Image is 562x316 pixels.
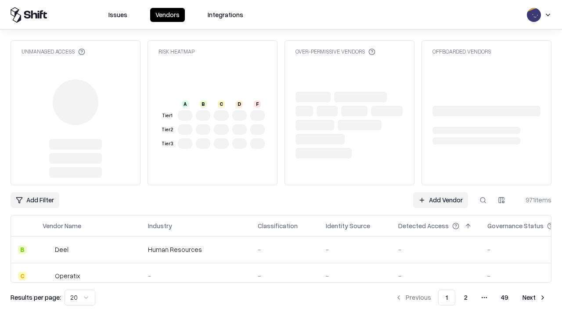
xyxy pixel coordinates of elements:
div: Tier 3 [160,140,174,147]
button: Next [517,290,551,305]
button: 49 [494,290,515,305]
button: Issues [103,8,133,22]
div: D [236,101,243,108]
button: 2 [457,290,475,305]
div: Deel [55,245,68,254]
img: Operatix [43,272,51,280]
div: Governance Status [487,221,544,230]
div: - [148,271,244,280]
div: - [326,245,384,254]
div: Unmanaged Access [22,48,85,55]
div: B [200,101,207,108]
div: 971 items [516,195,551,205]
button: Integrations [202,8,249,22]
div: Tier 2 [160,126,174,133]
div: C [218,101,225,108]
div: B [18,245,27,254]
div: - [258,271,312,280]
div: Vendor Name [43,221,81,230]
p: Results per page: [11,293,61,302]
button: 1 [438,290,455,305]
div: Offboarded Vendors [432,48,491,55]
a: Add Vendor [413,192,468,208]
div: Detected Access [398,221,449,230]
div: A [182,101,189,108]
div: - [398,271,473,280]
div: Industry [148,221,172,230]
div: Over-Permissive Vendors [295,48,375,55]
button: Vendors [150,8,185,22]
div: Human Resources [148,245,244,254]
div: - [326,271,384,280]
img: Deel [43,245,51,254]
div: Tier 1 [160,112,174,119]
div: - [398,245,473,254]
nav: pagination [390,290,551,305]
div: - [258,245,312,254]
div: Identity Source [326,221,370,230]
div: Operatix [55,271,80,280]
div: Risk Heatmap [159,48,195,55]
div: F [254,101,261,108]
button: Add Filter [11,192,59,208]
div: Classification [258,221,298,230]
div: C [18,272,27,280]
